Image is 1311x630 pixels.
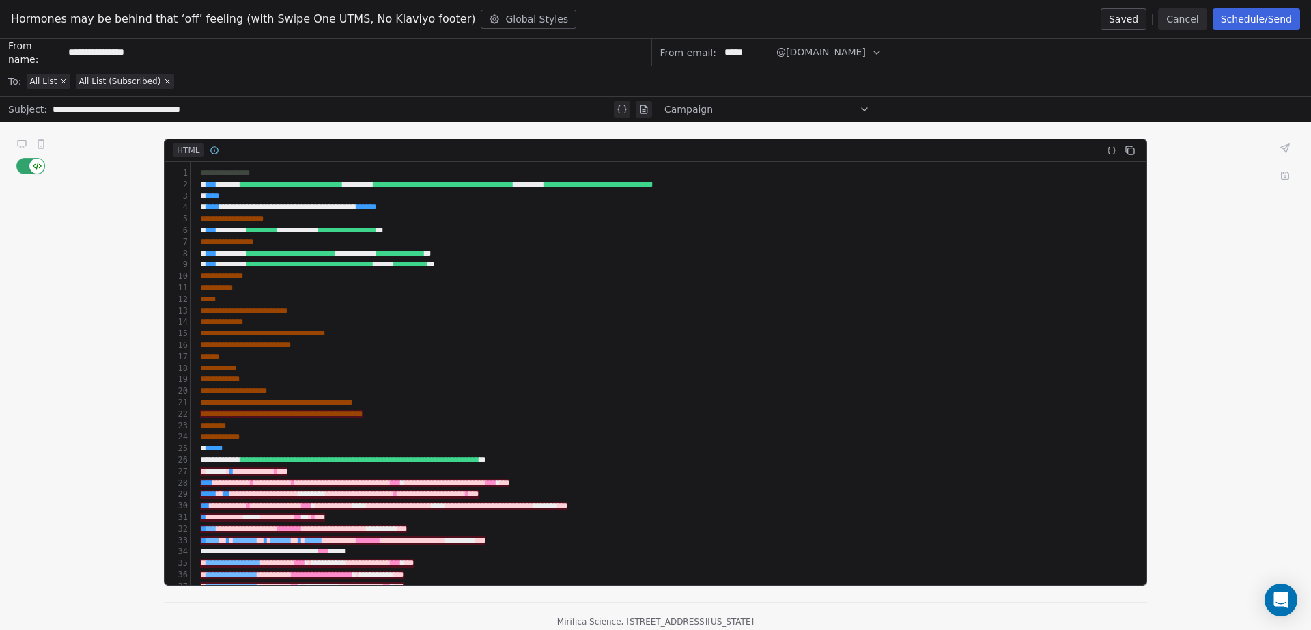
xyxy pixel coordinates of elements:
div: 10 [165,271,190,282]
span: @[DOMAIN_NAME] [776,45,866,59]
div: 14 [165,316,190,328]
span: HTML [173,143,204,157]
span: All List [29,76,57,87]
div: 36 [165,569,190,581]
div: 15 [165,328,190,340]
div: 13 [165,305,190,317]
div: 28 [165,478,190,489]
div: 1 [165,167,190,179]
div: 16 [165,340,190,351]
div: 30 [165,500,190,512]
div: 19 [165,374,190,385]
button: Cancel [1158,8,1207,30]
span: From email: [660,46,716,59]
div: 35 [165,558,190,569]
div: 21 [165,397,190,409]
div: 4 [165,202,190,213]
div: 17 [165,351,190,363]
div: 27 [165,466,190,478]
div: 18 [165,363,190,374]
button: Saved [1101,8,1146,30]
div: 25 [165,443,190,454]
div: 8 [165,248,190,260]
div: 37 [165,581,190,592]
div: 3 [165,191,190,202]
div: 32 [165,523,190,535]
span: Hormones may be behind that ‘off’ feeling (with Swipe One UTMS, No Klaviyo footer) [11,11,475,27]
span: To: [8,74,21,88]
div: 20 [165,385,190,397]
div: 31 [165,512,190,523]
div: 7 [165,236,190,248]
div: 11 [165,282,190,294]
span: Campaign [664,102,713,116]
div: 29 [165,489,190,500]
div: 34 [165,546,190,558]
button: Global Styles [481,10,576,29]
div: 22 [165,409,190,420]
div: 26 [165,454,190,466]
div: 5 [165,213,190,225]
div: Open Intercom Messenger [1265,584,1297,616]
div: 24 [165,431,190,443]
div: 23 [165,420,190,432]
div: 12 [165,294,190,305]
div: 2 [165,179,190,191]
div: 6 [165,225,190,236]
button: Schedule/Send [1213,8,1300,30]
span: From name: [8,39,63,66]
div: 9 [165,259,190,271]
span: Subject: [8,102,47,120]
span: All List (Subscribed) [79,76,160,87]
div: 33 [165,535,190,547]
